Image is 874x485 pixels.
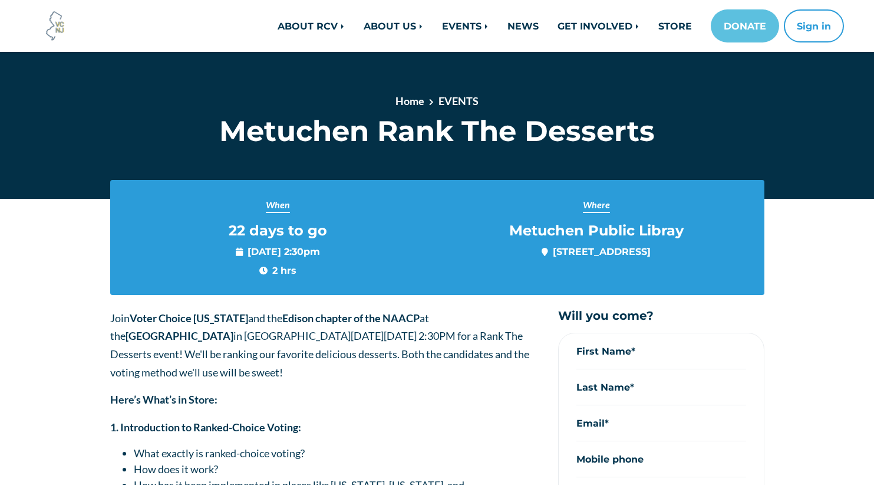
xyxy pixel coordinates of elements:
nav: Main navigation [185,9,844,42]
a: EVENTS [433,14,498,38]
img: Voter Choice NJ [39,10,71,42]
a: NEWS [498,14,548,38]
span: Join and the at the [110,312,429,343]
a: ABOUT US [354,14,433,38]
span: [DATE] 2:30pm [236,244,320,258]
strong: Voter Choice [US_STATE] [130,312,248,325]
a: Home [395,94,424,107]
h1: Metuchen Rank The Desserts [194,114,680,148]
section: Event info [110,180,764,295]
h5: Will you come? [558,309,764,323]
strong: [GEOGRAPHIC_DATA] [126,329,233,342]
li: What exactly is ranked-choice voting? [134,445,540,461]
strong: Here’s What’s in Store: [110,393,217,406]
span: 22 days to go [229,222,327,240]
span: in [GEOGRAPHIC_DATA] [126,329,351,342]
li: How does it work? [134,461,540,477]
a: DONATE [711,9,779,42]
a: GET INVOLVED [548,14,649,38]
span: [DATE][DATE] 2:30PM for a Rank The Desserts event! We'll be ranking our favorite delicious desser... [110,329,529,378]
button: Sign in or sign up [784,9,844,42]
span: Where [583,198,610,213]
a: EVENTS [438,94,479,107]
a: ABOUT RCV [268,14,354,38]
span: When [266,198,290,213]
nav: breadcrumb [236,93,638,114]
a: STORE [649,14,701,38]
strong: 1. Introduction to Ranked-Choice Voting: [110,421,301,434]
span: Metuchen Public Libray [509,222,684,240]
a: [STREET_ADDRESS] [553,245,651,257]
span: 2 hrs [259,263,296,277]
strong: Edison chapter of the NAACP [282,312,420,325]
